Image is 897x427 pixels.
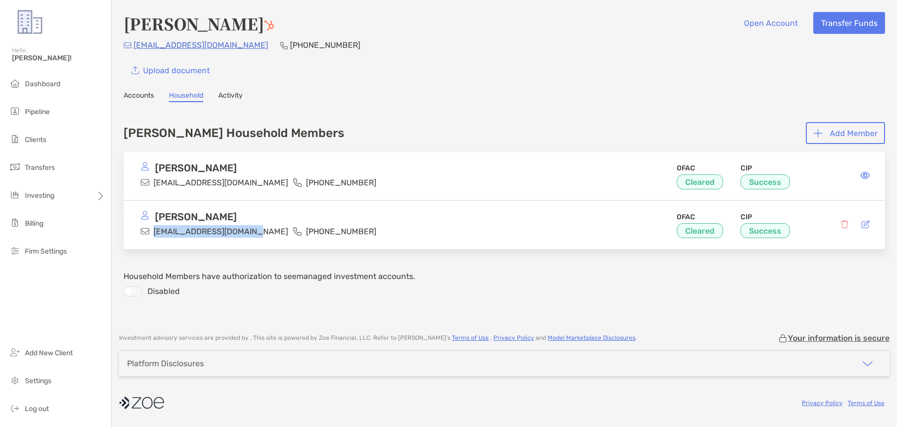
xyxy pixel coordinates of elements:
span: Billing [25,219,43,228]
a: Upload document [124,59,217,81]
a: Household [169,91,203,102]
span: [PERSON_NAME]! [12,54,105,62]
img: company logo [119,392,164,414]
span: Disabled [143,286,180,296]
img: avatar icon [141,211,149,220]
p: Cleared [685,225,715,237]
img: avatar icon [141,162,149,171]
a: Accounts [124,91,154,102]
p: Success [749,176,781,188]
div: Platform Disclosures [127,359,204,368]
img: logout icon [9,402,21,414]
img: Email Icon [124,42,132,48]
p: Your information is secure [788,333,890,343]
p: [PERSON_NAME] [155,162,237,176]
button: Add Member [806,122,885,144]
img: button icon [814,129,822,138]
p: [PHONE_NUMBER] [306,225,376,238]
span: Dashboard [25,80,60,88]
img: Zoe Logo [12,4,48,40]
h4: [PERSON_NAME] [124,12,274,35]
p: Cleared [685,176,715,188]
p: [EMAIL_ADDRESS][DOMAIN_NAME] [134,39,268,51]
img: transfers icon [9,161,21,173]
a: Privacy Policy [802,400,843,407]
p: CIP [741,211,795,223]
span: Clients [25,136,46,144]
p: Success [749,225,781,237]
a: Privacy Policy [493,334,534,341]
p: Investment advisory services are provided by . This site is powered by Zoe Financial, LLC. Refer ... [119,334,637,342]
img: clients icon [9,133,21,145]
span: Firm Settings [25,247,67,256]
img: settings icon [9,374,21,386]
img: button icon [132,66,139,75]
img: pipeline icon [9,105,21,117]
img: email icon [141,227,149,236]
a: Go to Hubspot Deal [264,12,274,35]
p: [PHONE_NUMBER] [306,176,376,189]
img: investing icon [9,189,21,201]
h4: [PERSON_NAME] Household Members [124,126,344,140]
img: Phone Icon [280,41,288,49]
p: [EMAIL_ADDRESS][DOMAIN_NAME] [153,176,288,189]
span: Settings [25,377,51,385]
a: Terms of Use [848,400,885,407]
img: icon arrow [862,358,874,370]
img: dashboard icon [9,77,21,89]
button: Transfer Funds [813,12,885,34]
img: phone icon [293,227,302,236]
p: Household Members have authorization to see managed investment accounts. [124,270,885,283]
p: CIP [741,162,795,174]
span: Add New Client [25,349,73,357]
p: OFAC [677,211,728,223]
span: Pipeline [25,108,50,116]
a: Terms of Use [452,334,489,341]
p: [PHONE_NUMBER] [290,39,360,51]
img: add_new_client icon [9,346,21,358]
span: Transfers [25,163,55,172]
img: Hubspot Icon [264,20,274,30]
a: Model Marketplace Disclosures [548,334,635,341]
p: OFAC [677,162,728,174]
span: Investing [25,191,54,200]
img: firm-settings icon [9,245,21,257]
img: email icon [141,178,149,187]
p: [EMAIL_ADDRESS][DOMAIN_NAME] [153,225,288,238]
img: billing icon [9,217,21,229]
p: [PERSON_NAME] [155,211,237,225]
a: Activity [218,91,243,102]
button: Open Account [736,12,805,34]
span: Log out [25,405,49,413]
img: phone icon [293,178,302,187]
